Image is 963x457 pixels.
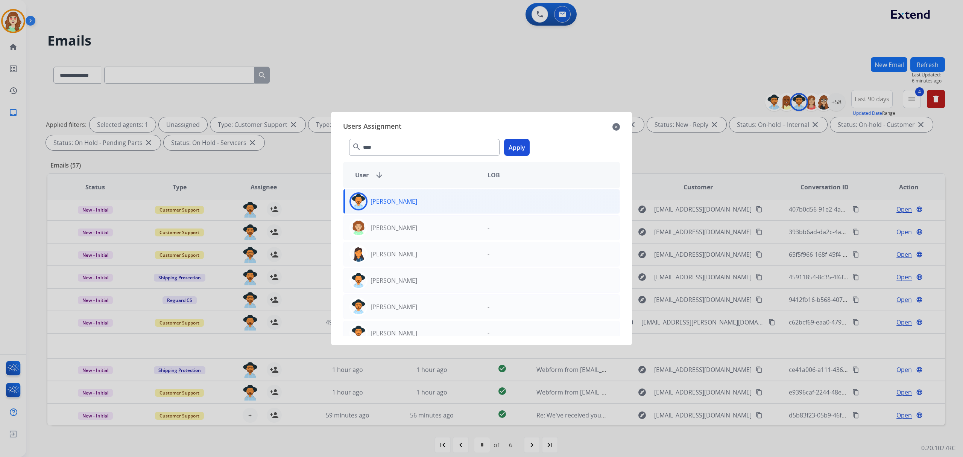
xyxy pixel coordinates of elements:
[504,139,530,156] button: Apply
[488,250,489,259] p: -
[375,171,384,180] mat-icon: arrow_downward
[343,121,401,133] span: Users Assignment
[371,329,417,338] p: [PERSON_NAME]
[371,302,417,311] p: [PERSON_NAME]
[349,171,481,180] div: User
[371,250,417,259] p: [PERSON_NAME]
[488,171,500,180] span: LOB
[488,223,489,232] p: -
[488,302,489,311] p: -
[488,329,489,338] p: -
[352,142,361,151] mat-icon: search
[488,276,489,285] p: -
[612,122,620,131] mat-icon: close
[488,197,489,206] p: -
[371,223,417,232] p: [PERSON_NAME]
[371,276,417,285] p: [PERSON_NAME]
[371,197,417,206] p: [PERSON_NAME]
